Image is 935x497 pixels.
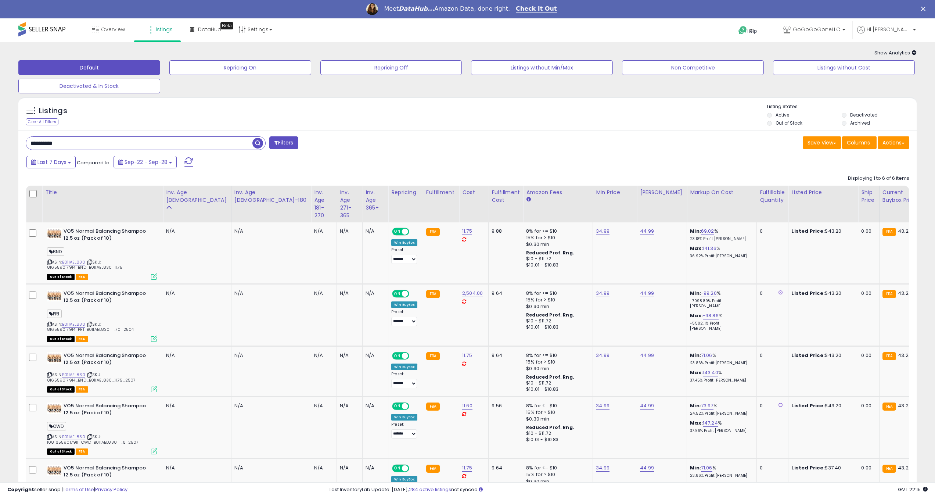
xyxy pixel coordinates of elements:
a: 44.99 [640,352,654,359]
div: N/A [166,465,226,471]
a: -99.20 [701,290,717,297]
div: N/A [166,290,226,297]
div: Preset: [391,372,417,388]
div: ASIN: [47,290,157,341]
p: 37.96% Profit [PERSON_NAME] [690,428,751,433]
div: $0.30 min [526,303,587,310]
b: Reduced Prof. Rng. [526,424,574,430]
div: N/A [340,290,357,297]
div: N/A [314,465,331,471]
div: Clear All Filters [26,118,58,125]
a: 69.02 [701,228,714,235]
div: Displaying 1 to 6 of 6 items [848,175,909,182]
button: Repricing Off [320,60,462,75]
a: 141.36 [703,245,716,252]
span: Help [747,28,757,34]
div: $10.01 - $10.83 [526,437,587,443]
a: 11.75 [462,464,472,472]
div: Last InventoryLab Update: [DATE], not synced. [330,486,928,493]
div: ASIN: [47,403,157,454]
div: Current Buybox Price [882,189,920,204]
span: Overview [101,26,125,33]
span: ON [393,291,402,297]
span: OWD [47,422,66,430]
b: Max: [690,312,703,319]
div: $0.30 min [526,416,587,422]
div: $10 - $11.72 [526,318,587,324]
button: Columns [842,136,877,149]
div: 8% for <= $10 [526,403,587,409]
div: Win BuyBox [391,414,417,421]
button: Listings without Cost [773,60,915,75]
div: $43.20 [791,352,852,359]
span: PRI [47,310,62,318]
a: -98.86 [703,312,719,319]
button: Filters [269,136,298,149]
span: All listings that are currently out of stock and unavailable for purchase on Amazon [47,448,75,455]
div: N/A [234,352,305,359]
a: 284 active listings [409,486,451,493]
a: B01IAEL830 [62,259,85,265]
div: % [690,312,751,331]
button: Save View [803,136,841,149]
div: Win BuyBox [391,364,417,370]
div: N/A [166,228,226,235]
span: Compared to: [77,159,111,166]
small: FBA [426,352,440,360]
div: Inv. Age [DEMOGRAPHIC_DATA] [166,189,228,204]
h5: Listings [39,106,67,116]
span: 43.2 [898,290,909,297]
b: VO5 Normal Balancing Shampoo 12.5 oz (Pack of 10) [64,352,153,368]
div: N/A [366,290,382,297]
div: % [690,228,751,242]
img: 410Sm0tIc5L._SL40_.jpg [47,228,62,239]
b: VO5 Normal Balancing Shampoo 12.5 oz (Pack of 10) [64,403,153,418]
span: Last 7 Days [37,158,66,166]
button: Non Competitive [622,60,764,75]
div: Min Price [596,189,634,196]
b: Min: [690,290,701,297]
div: % [690,482,751,496]
span: FBA [76,448,88,455]
div: 8% for <= $10 [526,465,587,471]
div: [PERSON_NAME] [640,189,684,196]
b: Min: [690,464,701,471]
span: All listings that are currently out of stock and unavailable for purchase on Amazon [47,336,75,342]
span: OFF [408,403,420,410]
a: 71.06 [701,352,712,359]
div: $0.30 min [526,365,587,372]
label: Active [776,112,789,118]
div: 0.00 [861,290,873,297]
div: N/A [366,228,382,235]
b: Min: [690,352,701,359]
div: N/A [314,403,331,409]
div: Inv. Age [DEMOGRAPHIC_DATA]-180 [234,189,308,204]
div: N/A [234,465,305,471]
a: Overview [86,18,130,40]
a: 2,504.00 [462,290,483,297]
p: 23.86% Profit [PERSON_NAME] [690,361,751,366]
a: B01IAEL830 [62,434,85,440]
span: OFF [408,465,420,472]
div: 8% for <= $10 [526,290,587,297]
div: Tooltip anchor [220,22,233,29]
img: 410Sm0tIc5L._SL40_.jpg [47,465,62,476]
button: Listings without Min/Max [471,60,613,75]
div: $10.01 - $10.83 [526,324,587,330]
span: 43.2 [898,402,909,409]
img: Profile image for Georgie [366,3,378,15]
div: $10.01 - $10.83 [526,386,587,393]
div: 9.64 [492,290,517,297]
a: Help [733,20,772,42]
div: Repricing [391,189,420,196]
div: 15% for > $10 [526,297,587,303]
div: Win BuyBox [391,239,417,246]
a: Check It Out [516,5,557,13]
div: Inv. Age 181-270 [314,189,334,219]
span: ON [393,403,402,410]
p: 37.45% Profit [PERSON_NAME] [690,378,751,383]
b: Min: [690,228,701,235]
a: 44.99 [640,290,654,297]
b: Listed Price: [791,402,825,409]
div: N/A [314,290,331,297]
